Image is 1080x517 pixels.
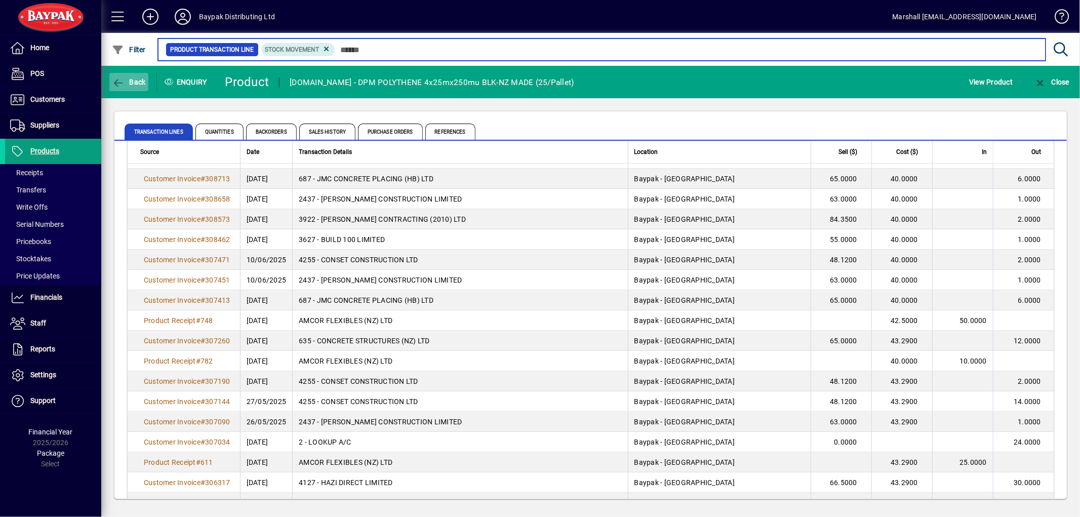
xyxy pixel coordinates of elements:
[634,215,735,223] span: Baypak - [GEOGRAPHIC_DATA]
[292,351,627,371] td: AMCOR FLEXIBLES (NZ) LTD
[5,113,101,138] a: Suppliers
[1014,479,1041,487] span: 30.0000
[109,73,148,91] button: Back
[240,391,293,412] td: 27/05/2025
[199,9,275,25] div: Baypak Distributing Ltd
[201,256,205,264] span: #
[125,124,193,140] span: Transaction Lines
[290,74,574,91] div: [DOMAIN_NAME] - DPM POLYTHENE 4x25mx250mu BLK-NZ MADE (25/Pallet)
[871,412,932,432] td: 43.2900
[634,499,735,507] span: Baypak - [GEOGRAPHIC_DATA]
[292,270,627,290] td: 2437 - [PERSON_NAME] CONSTRUCTION LIMITED
[37,449,64,457] span: Package
[10,186,46,194] span: Transfers
[871,290,932,310] td: 40.0000
[240,493,293,513] td: [DATE]
[811,331,871,351] td: 65.0000
[5,388,101,414] a: Support
[634,337,735,345] span: Baypak - [GEOGRAPHIC_DATA]
[101,73,157,91] app-page-header-button: Back
[240,331,293,351] td: [DATE]
[871,371,932,391] td: 43.2900
[205,499,230,507] span: 305466
[30,396,56,405] span: Support
[871,310,932,331] td: 42.5000
[144,479,201,487] span: Customer Invoice
[140,315,217,326] a: Product Receipt#748
[893,9,1037,25] div: Marshall [EMAIL_ADDRESS][DOMAIN_NAME]
[292,331,627,351] td: 635 - CONCRETE STRUCTURES (NZ) LTD
[240,432,293,452] td: [DATE]
[140,436,234,448] a: Customer Invoice#307034
[1014,499,1041,507] span: 10.0000
[201,438,205,446] span: #
[10,169,43,177] span: Receipts
[201,479,205,487] span: #
[140,214,234,225] a: Customer Invoice#308573
[1018,235,1042,244] span: 1.0000
[634,146,805,157] div: Location
[144,499,201,507] span: Customer Invoice
[201,215,205,223] span: #
[140,295,234,306] a: Customer Invoice#307413
[144,418,201,426] span: Customer Invoice
[634,256,735,264] span: Baypak - [GEOGRAPHIC_DATA]
[140,477,234,488] a: Customer Invoice#306317
[265,46,319,53] span: Stock movement
[144,316,196,325] span: Product Receipt
[292,209,627,229] td: 3922 - [PERSON_NAME] CONTRACTING (2010) LTD
[634,397,735,406] span: Baypak - [GEOGRAPHIC_DATA]
[196,357,201,365] span: #
[144,235,201,244] span: Customer Invoice
[292,493,627,513] td: 4170 - RURAL TIMBER & HARDWARE LTD T/A CENTRAL ITM
[240,452,293,472] td: [DATE]
[205,276,230,284] span: 307451
[634,458,735,466] span: Baypak - [GEOGRAPHIC_DATA]
[634,479,735,487] span: Baypak - [GEOGRAPHIC_DATA]
[140,173,234,184] a: Customer Invoice#308713
[144,357,196,365] span: Product Receipt
[205,256,230,264] span: 307471
[29,428,73,436] span: Financial Year
[144,296,201,304] span: Customer Invoice
[292,432,627,452] td: 2 - LOOKUP A/C
[811,412,871,432] td: 63.0000
[205,418,230,426] span: 307090
[871,189,932,209] td: 40.0000
[225,74,269,90] div: Product
[144,377,201,385] span: Customer Invoice
[205,337,230,345] span: 307260
[292,371,627,391] td: 4255 - CONSET CONSTRUCTION LTD
[205,215,230,223] span: 308573
[170,45,254,55] span: Product Transaction Line
[1023,73,1080,91] app-page-header-button: Close enquiry
[871,229,932,250] td: 40.0000
[5,87,101,112] a: Customers
[196,458,201,466] span: #
[959,316,987,325] span: 50.0000
[871,493,932,513] td: 43.2900
[140,254,234,265] a: Customer Invoice#307471
[201,418,205,426] span: #
[201,276,205,284] span: #
[1018,377,1042,385] span: 2.0000
[1018,418,1042,426] span: 1.0000
[144,215,201,223] span: Customer Invoice
[634,235,735,244] span: Baypak - [GEOGRAPHIC_DATA]
[5,337,101,362] a: Reports
[196,316,201,325] span: #
[30,95,65,103] span: Customers
[811,189,871,209] td: 63.0000
[811,472,871,493] td: 66.5000
[112,78,146,86] span: Back
[292,229,627,250] td: 3627 - BUILD 100 LIMITED
[811,209,871,229] td: 84.3500
[634,146,658,157] span: Location
[201,458,213,466] span: 611
[292,310,627,331] td: AMCOR FLEXIBLES (NZ) LTD
[205,479,230,487] span: 306317
[140,396,234,407] a: Customer Invoice#307144
[1018,256,1042,264] span: 2.0000
[5,233,101,250] a: Pricebooks
[246,124,297,140] span: Backorders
